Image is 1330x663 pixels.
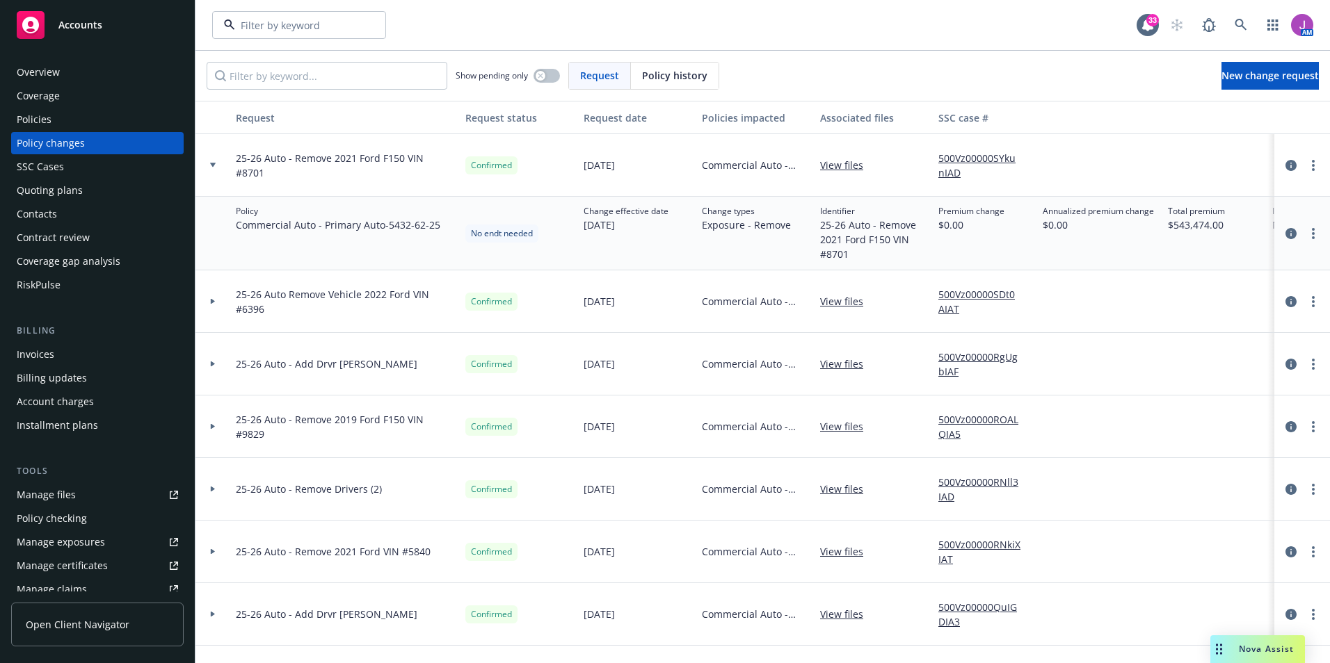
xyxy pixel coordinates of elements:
a: 500Vz00000RNkiXIAT [938,537,1032,566]
div: Invoices [17,343,54,366]
a: SSC Cases [11,156,184,178]
span: Manage exposures [11,531,184,553]
a: Contract review [11,227,184,249]
div: Manage claims [17,578,87,600]
span: Commercial Auto - Primary Auto [702,419,809,434]
span: Confirmed [471,420,512,433]
div: Contract review [17,227,90,249]
a: Billing updates [11,367,184,389]
span: Confirmed [471,358,512,370]
a: Overview [11,61,184,83]
button: Policies impacted [696,101,815,134]
div: RiskPulse [17,274,61,296]
span: Identifier [820,205,927,218]
div: Tools [11,464,184,478]
a: Account charges [11,391,184,413]
span: Policy history [642,68,707,83]
div: Toggle Row Expanded [195,333,230,395]
span: Commercial Auto - Primary Auto [702,607,809,621]
a: circleInformation [1283,157,1299,174]
span: Accounts [58,19,102,31]
span: Request [580,68,619,83]
a: 500Vz00000ROALQIA5 [938,412,1032,441]
span: No endt needed [471,227,533,240]
div: Installment plans [17,414,98,436]
div: Request date [584,110,691,125]
a: Report a Bug [1195,11,1223,39]
span: Commercial Auto - Primary Auto [702,158,809,172]
img: photo [1291,14,1313,36]
a: circleInformation [1283,606,1299,623]
span: Commercial Auto - Primary Auto [702,357,809,371]
span: Confirmed [471,546,512,558]
span: [DATE] [584,607,615,621]
span: $0.00 [938,218,1004,232]
a: Coverage gap analysis [11,250,184,272]
div: Policies impacted [702,110,809,125]
div: Billing updates [17,367,87,389]
div: Account charges [17,391,94,413]
a: New change request [1221,62,1319,90]
input: Filter by keyword [235,18,358,33]
a: View files [820,158,874,172]
div: Coverage gap analysis [17,250,120,272]
div: Toggle Row Expanded [195,583,230,646]
span: [DATE] [584,158,615,172]
div: Overview [17,61,60,83]
span: Commercial Auto - Primary Auto [702,544,809,559]
div: Coverage [17,85,60,107]
span: [DATE] [584,419,615,434]
a: View files [820,294,874,309]
a: View files [820,482,874,496]
span: Exposure - Remove [702,218,791,232]
span: 25-26 Auto - Remove Drivers (2) [236,482,382,496]
a: circleInformation [1283,225,1299,242]
span: Confirmed [471,295,512,308]
div: Toggle Row Expanded [195,458,230,521]
a: Policy checking [11,507,184,530]
a: Invoices [11,343,184,366]
div: Toggle Row Expanded [195,521,230,583]
div: Toggle Row Expanded [195,270,230,333]
span: Change effective date [584,205,668,218]
div: Toggle Row Expanded [195,197,230,270]
a: more [1305,225,1322,242]
a: circleInformation [1283,418,1299,435]
a: more [1305,606,1322,623]
a: 500Vz00000QuIGDIA3 [938,600,1032,629]
a: more [1305,543,1322,560]
div: Request status [465,110,572,125]
button: Associated files [815,101,933,134]
a: Coverage [11,85,184,107]
a: 500Vz00000RgUgbIAF [938,350,1032,379]
a: RiskPulse [11,274,184,296]
a: 500Vz00000SYkunIAD [938,151,1032,180]
a: Manage files [11,484,184,506]
span: Open Client Navigator [26,617,129,632]
div: Manage certificates [17,555,108,577]
span: [DATE] [584,218,668,232]
span: Confirmed [471,159,512,172]
div: Toggle Row Expanded [195,395,230,458]
span: Commercial Auto - Primary Auto [702,482,809,496]
a: circleInformation [1283,543,1299,560]
span: 25-26 Auto - Remove 2021 Ford F150 VIN #8701 [820,218,927,261]
span: Premium change [938,205,1004,218]
span: 25-26 Auto - Remove 2021 Ford VIN #5840 [236,544,431,559]
button: Nova Assist [1210,635,1305,663]
span: 25-26 Auto - Remove 2019 Ford F150 VIN #9829 [236,412,454,441]
span: Commercial Auto - Primary Auto [702,294,809,309]
button: Request date [578,101,696,134]
div: Quoting plans [17,179,83,202]
button: SSC case # [933,101,1037,134]
div: Manage exposures [17,531,105,553]
a: Installment plans [11,414,184,436]
a: more [1305,418,1322,435]
input: Filter by keyword... [207,62,447,90]
a: Policies [11,108,184,131]
span: [DATE] [584,294,615,309]
div: Drag to move [1210,635,1228,663]
span: Show pending only [456,69,528,81]
a: Start snowing [1163,11,1191,39]
span: Confirmed [471,608,512,621]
